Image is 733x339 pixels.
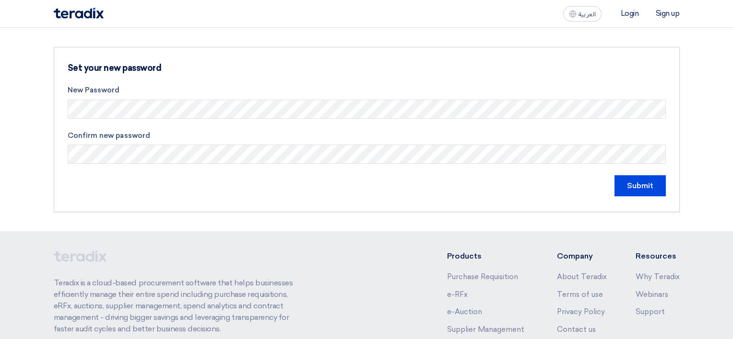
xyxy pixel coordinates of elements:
[447,325,524,334] a: Supplier Management
[447,250,528,262] li: Products
[68,63,397,73] h3: Set your new password
[54,8,104,19] img: Teradix logo
[557,250,607,262] li: Company
[656,9,680,18] li: Sign up
[447,290,468,299] a: e-RFx
[563,6,602,22] button: العربية
[636,290,668,299] a: Webinars
[636,272,680,281] a: Why Teradix
[621,9,639,18] li: Login
[68,85,666,96] label: New Password
[579,11,596,18] span: العربية
[557,325,596,334] a: Contact us
[615,175,666,196] input: Submit
[447,272,518,281] a: Purchase Requisition
[636,250,680,262] li: Resources
[54,277,304,335] p: Teradix is a cloud-based procurement software that helps businesses efficiently manage their enti...
[557,290,603,299] a: Terms of use
[68,130,666,141] label: Confirm new password
[636,307,665,316] a: Support
[557,272,607,281] a: About Teradix
[447,307,482,316] a: e-Auction
[557,307,605,316] a: Privacy Policy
